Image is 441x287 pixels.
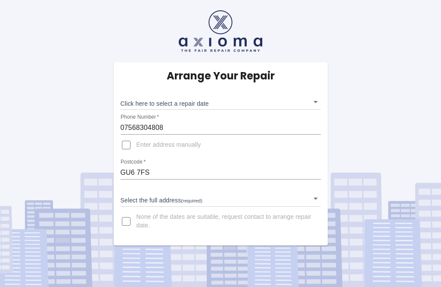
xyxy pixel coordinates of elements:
h5: Arrange Your Repair [167,69,275,83]
span: Enter address manually [137,141,201,149]
span: None of the dates are suitable, request contact to arrange repair date. [137,213,314,230]
label: Postcode [121,158,146,166]
img: axioma [179,10,262,52]
label: Phone Number [121,114,159,121]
